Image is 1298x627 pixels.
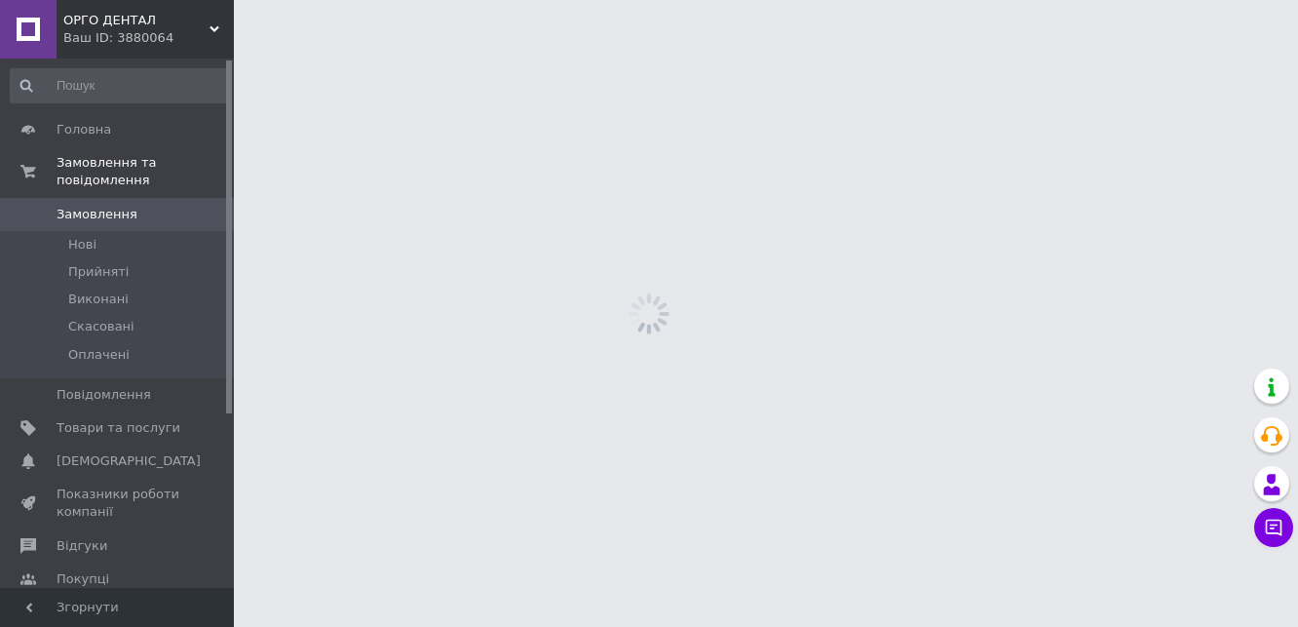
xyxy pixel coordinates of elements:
[57,206,137,223] span: Замовлення
[1254,508,1293,547] button: Чат з покупцем
[68,236,96,254] span: Нові
[68,318,134,335] span: Скасовані
[57,419,180,437] span: Товари та послуги
[57,486,180,521] span: Показники роботи компанії
[57,154,234,189] span: Замовлення та повідомлення
[63,29,234,47] div: Ваш ID: 3880064
[68,263,129,281] span: Прийняті
[57,452,201,470] span: [DEMOGRAPHIC_DATA]
[68,291,129,308] span: Виконані
[57,570,109,588] span: Покупці
[57,537,107,555] span: Відгуки
[68,346,130,364] span: Оплачені
[57,121,111,138] span: Головна
[10,68,230,103] input: Пошук
[57,386,151,404] span: Повідомлення
[63,12,210,29] span: ОРГО ДEНТАЛ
